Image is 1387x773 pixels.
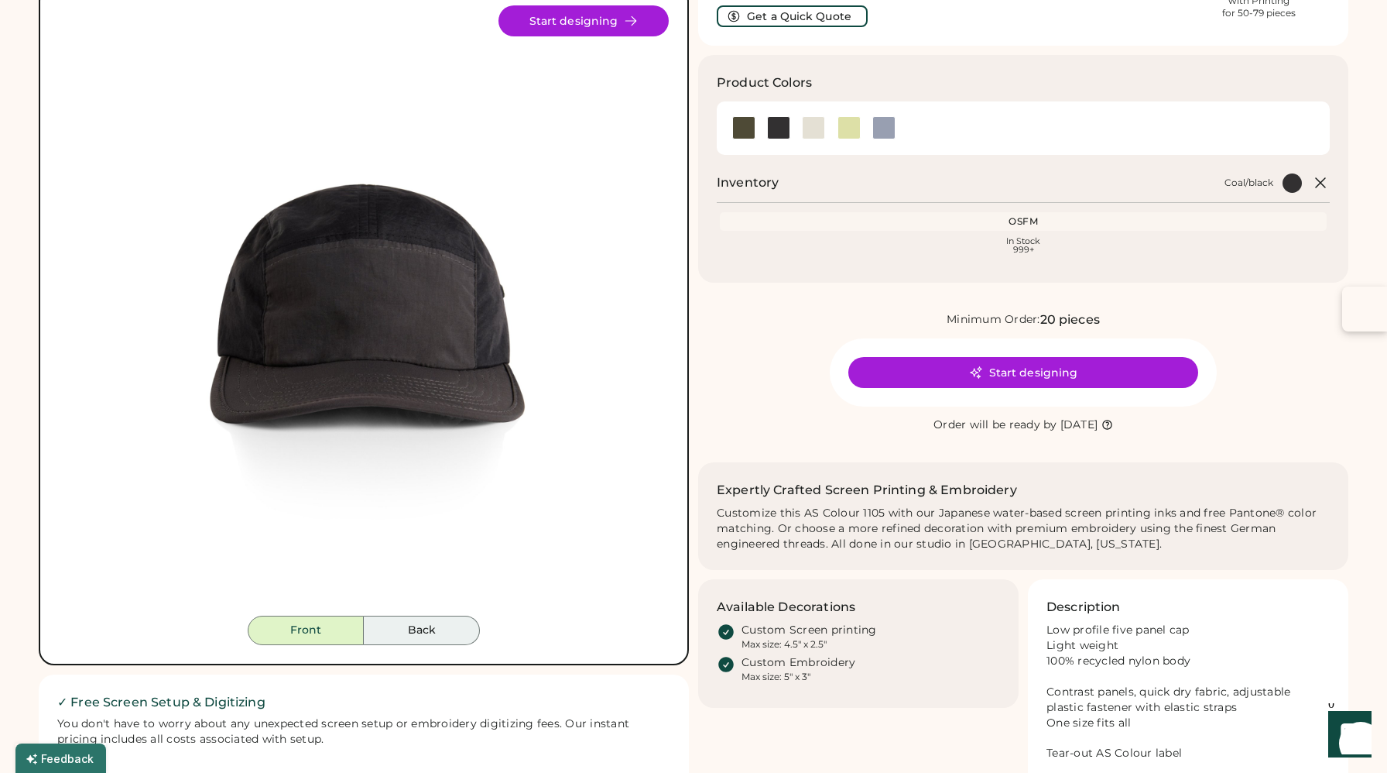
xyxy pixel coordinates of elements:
button: Start designing [848,357,1198,388]
div: Custom Embroidery [741,655,855,671]
div: Order will be ready by [933,417,1057,433]
div: Low profile five panel cap Light weight 100% recycled nylon body Contrast panels, quick dry fabri... [1046,623,1330,761]
div: In Stock 999+ [723,237,1324,254]
div: 1105 Style Image [59,5,669,616]
h3: Available Decorations [717,598,855,617]
div: OSFM [723,215,1324,228]
button: Back [364,616,480,645]
div: Max size: 5" x 3" [741,671,810,683]
button: Start designing [498,5,669,36]
div: Custom Screen printing [741,623,877,638]
div: Customize this AS Colour 1105 with our Japanese water-based screen printing inks and free Pantone... [717,506,1330,552]
h2: Inventory [717,173,779,192]
iframe: Front Chat [1313,703,1380,770]
div: Minimum Order: [947,312,1040,328]
div: 20 pieces [1040,311,1100,329]
img: 1105 - Coal/black Front Image [59,5,669,616]
h2: Expertly Crafted Screen Printing & Embroidery [717,481,1017,500]
div: Max size: 4.5" x 2.5" [741,638,827,651]
div: [DATE] [1060,417,1098,433]
h3: Description [1046,598,1121,617]
button: Front [248,616,364,645]
div: Coal/black [1224,177,1273,189]
button: Open Sortd panel [1342,287,1387,332]
h3: Product Colors [717,74,812,92]
button: Get a Quick Quote [717,5,868,27]
div: You don't have to worry about any unexpected screen setup or embroidery digitizing fees. Our inst... [57,716,670,747]
h2: ✓ Free Screen Setup & Digitizing [57,693,670,712]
